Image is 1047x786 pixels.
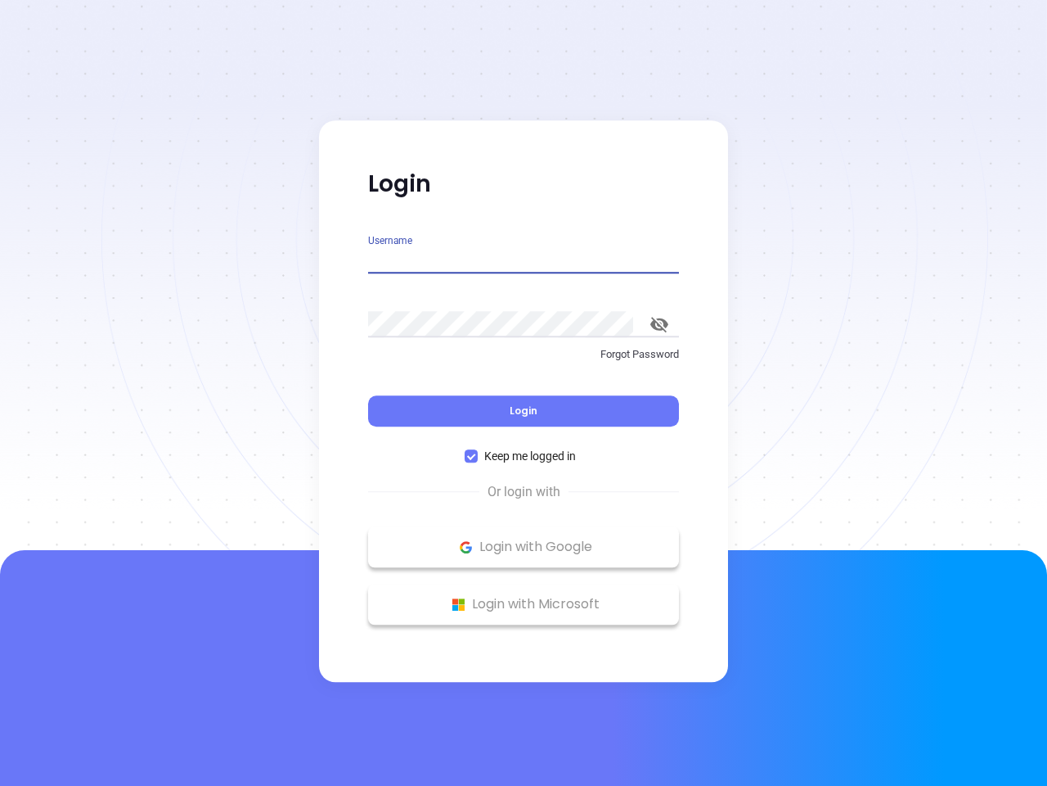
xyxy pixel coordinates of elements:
[368,346,679,363] p: Forgot Password
[640,305,679,344] button: toggle password visibility
[368,584,679,625] button: Microsoft Logo Login with Microsoft
[448,594,469,615] img: Microsoft Logo
[368,526,679,567] button: Google Logo Login with Google
[510,404,537,418] span: Login
[376,592,671,617] p: Login with Microsoft
[479,482,568,502] span: Or login with
[368,346,679,376] a: Forgot Password
[478,447,582,465] span: Keep me logged in
[368,169,679,199] p: Login
[456,537,476,558] img: Google Logo
[368,395,679,427] button: Login
[368,236,412,246] label: Username
[376,535,671,559] p: Login with Google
